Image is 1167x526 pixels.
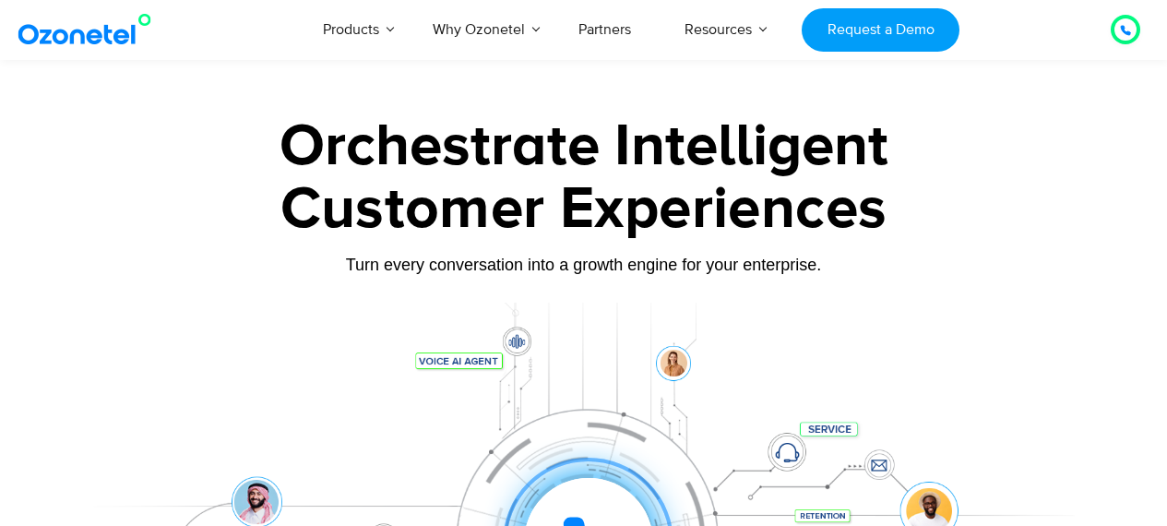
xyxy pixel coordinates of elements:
[72,117,1096,176] div: Orchestrate Intelligent
[802,8,959,52] a: Request a Demo
[72,255,1096,275] div: Turn every conversation into a growth engine for your enterprise.
[72,165,1096,254] div: Customer Experiences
